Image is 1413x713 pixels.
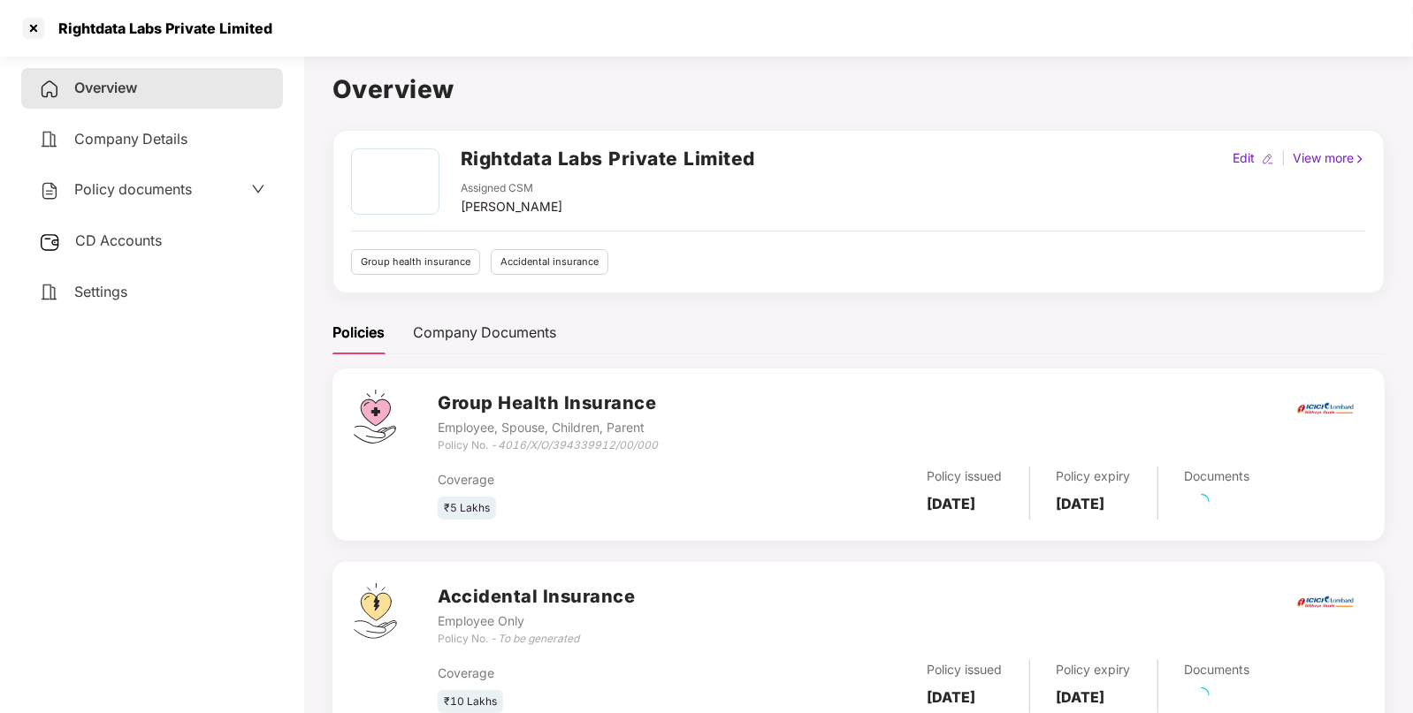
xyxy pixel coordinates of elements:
[1354,153,1366,165] img: rightIcon
[1193,686,1211,704] span: loading
[354,583,397,639] img: svg+xml;base64,PHN2ZyB4bWxucz0iaHR0cDovL3d3dy53My5vcmcvMjAwMC9zdmciIHdpZHRoPSI0OS4zMjEiIGhlaWdodD...
[1278,148,1289,168] div: |
[438,631,635,648] div: Policy No. -
[438,437,658,454] div: Policy No. -
[928,688,976,706] b: [DATE]
[438,390,658,417] h3: Group Health Insurance
[48,19,272,37] div: Rightdata Labs Private Limited
[39,180,60,201] img: svg+xml;base64,PHN2ZyB4bWxucz0iaHR0cDovL3d3dy53My5vcmcvMjAwMC9zdmciIHdpZHRoPSIyNCIgaGVpZ2h0PSIyNC...
[928,660,1003,679] div: Policy issued
[1294,591,1357,613] img: icici.png
[332,322,385,344] div: Policies
[438,418,658,437] div: Employee, Spouse, Children, Parent
[1289,148,1370,168] div: View more
[1262,153,1274,165] img: editIcon
[74,283,127,300] span: Settings
[438,664,746,683] div: Coverage
[498,438,658,451] i: 4016/X/O/394339912/00/000
[438,583,635,611] h3: Accidental Insurance
[438,470,746,489] div: Coverage
[438,497,496,520] div: ₹5 Lakhs
[74,79,137,96] span: Overview
[1057,466,1131,486] div: Policy expiry
[75,231,162,249] span: CD Accounts
[461,144,755,173] h2: Rightdata Labs Private Limited
[461,180,562,197] div: Assigned CSM
[461,197,562,216] div: [PERSON_NAME]
[1057,660,1131,679] div: Policy expiry
[1057,688,1105,706] b: [DATE]
[1185,466,1250,486] div: Documents
[1294,398,1357,420] img: icici.png
[39,129,60,150] img: svg+xml;base64,PHN2ZyB4bWxucz0iaHR0cDovL3d3dy53My5vcmcvMjAwMC9zdmciIHdpZHRoPSIyNCIgaGVpZ2h0PSIyNC...
[39,79,60,100] img: svg+xml;base64,PHN2ZyB4bWxucz0iaHR0cDovL3d3dy53My5vcmcvMjAwMC9zdmciIHdpZHRoPSIyNCIgaGVpZ2h0PSIyNC...
[491,249,608,275] div: Accidental insurance
[928,495,976,512] b: [DATE]
[498,632,579,645] i: To be generated
[928,466,1003,486] div: Policy issued
[1057,495,1105,512] b: [DATE]
[251,182,265,196] span: down
[1185,660,1250,679] div: Documents
[1229,148,1258,168] div: Edit
[39,231,61,253] img: svg+xml;base64,PHN2ZyB3aWR0aD0iMjUiIGhlaWdodD0iMjQiIHZpZXdCb3g9IjAgMCAyNSAyNCIgZmlsbD0ibm9uZSIgeG...
[332,70,1385,109] h1: Overview
[351,249,480,275] div: Group health insurance
[1193,493,1211,511] span: loading
[354,390,396,444] img: svg+xml;base64,PHN2ZyB4bWxucz0iaHR0cDovL3d3dy53My5vcmcvMjAwMC9zdmciIHdpZHRoPSI0Ny43MTQiIGhlaWdodD...
[74,130,187,148] span: Company Details
[39,282,60,303] img: svg+xml;base64,PHN2ZyB4bWxucz0iaHR0cDovL3d3dy53My5vcmcvMjAwMC9zdmciIHdpZHRoPSIyNCIgaGVpZ2h0PSIyNC...
[74,180,192,198] span: Policy documents
[438,611,635,631] div: Employee Only
[413,322,556,344] div: Company Documents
